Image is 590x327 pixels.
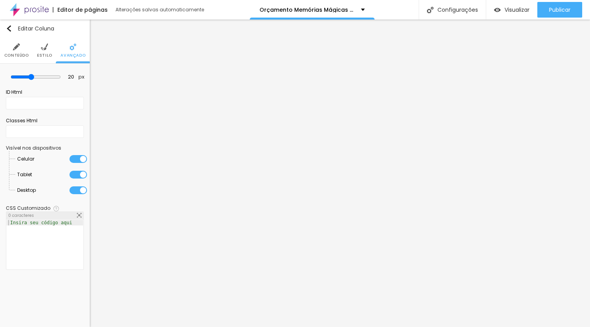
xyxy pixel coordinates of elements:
span: Visualizar [505,7,530,13]
span: Publicar [549,7,570,13]
div: Editar Coluna [6,25,54,32]
img: Icone [53,206,59,211]
div: Classes Html [6,117,84,124]
img: Icone [13,43,20,50]
div: CSS Customizado [6,206,50,211]
img: Icone [427,7,434,13]
p: Orçamento Memórias Mágicas Terra [DATE] [259,7,355,13]
div: 0 caracteres [6,212,84,220]
iframe: Editor [90,20,590,327]
button: Publicar [537,2,582,18]
img: Icone [69,43,76,50]
img: Icone [6,25,12,32]
span: Tablet [17,167,32,182]
div: ID Html [6,89,84,96]
span: Estilo [37,54,52,57]
span: Celular [17,151,34,167]
button: Visualizar [486,2,537,18]
span: Desktop [17,182,36,198]
img: Icone [41,43,48,50]
img: view-1.svg [494,7,501,13]
img: Icone [77,213,82,218]
button: px [76,74,87,80]
div: Alterações salvas automaticamente [116,7,205,12]
div: Visível nos dispositivos [6,146,84,150]
div: Editor de páginas [53,7,108,13]
span: Avançado [60,54,85,57]
span: Conteúdo [4,54,29,57]
div: Insira seu código aqui [7,220,76,225]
